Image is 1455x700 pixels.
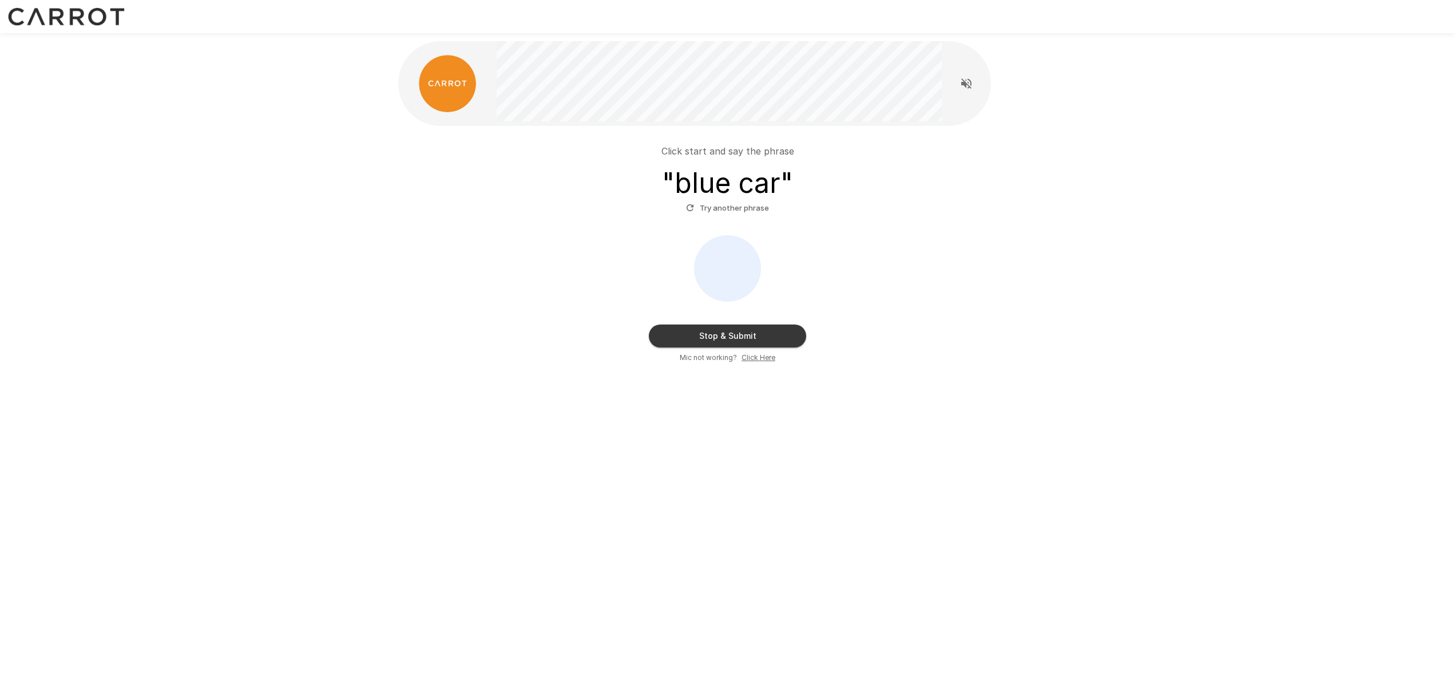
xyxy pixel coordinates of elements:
[680,352,737,363] span: Mic not working?
[955,72,978,95] button: Read questions aloud
[683,199,772,217] button: Try another phrase
[419,55,476,112] img: carrot_logo.png
[742,353,775,362] u: Click Here
[662,167,793,199] h3: " blue car "
[649,325,806,347] button: Stop & Submit
[661,144,794,158] p: Click start and say the phrase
